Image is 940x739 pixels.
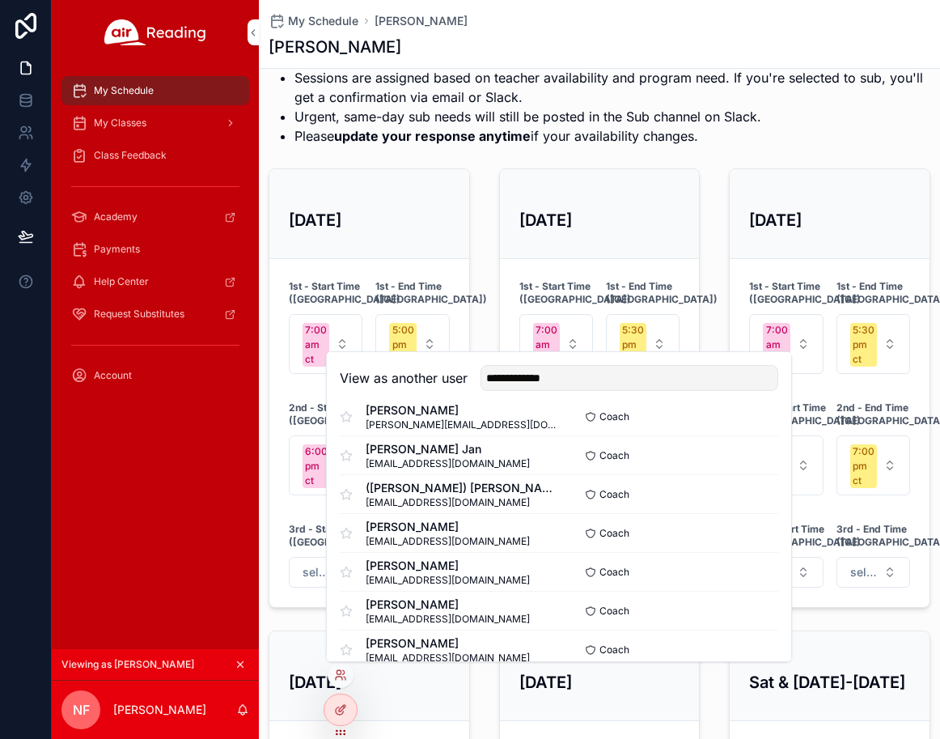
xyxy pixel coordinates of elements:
button: Select Button [289,435,362,495]
span: Coach [599,566,629,579]
a: Class Feedback [61,141,249,170]
strong: 2nd - Start Time ([GEOGRAPHIC_DATA]) [289,401,400,427]
div: 5:30 pm ct [622,323,644,367]
a: My Schedule [269,13,358,29]
span: [EMAIL_ADDRESS][DOMAIN_NAME] [366,613,530,626]
span: Coach [599,410,629,423]
button: Select Button [375,314,449,374]
a: Payments [61,235,249,264]
button: Select Button [606,314,680,374]
span: [EMAIL_ADDRESS][DOMAIN_NAME] [366,457,530,470]
span: Class Feedback [94,149,167,162]
h3: [DATE] [519,208,680,232]
a: Account [61,361,249,390]
span: My Schedule [94,84,154,97]
a: Academy [61,202,249,231]
li: Urgent, same-day sub needs will still be posted in the Sub channel on Slack. [294,107,930,126]
a: Request Substitutes [61,299,249,329]
div: 7:00 pm ct [853,444,874,488]
span: select [850,564,877,580]
span: My Schedule [288,13,358,29]
button: Select Button [836,557,910,588]
span: [PERSON_NAME] [366,402,559,418]
button: Select Button [836,435,910,495]
span: ([PERSON_NAME]) [PERSON_NAME] [366,480,559,496]
li: Sessions are assigned based on teacher availability and program need. If you're selected to sub, ... [294,68,930,107]
span: NF [73,700,90,720]
a: My Classes [61,108,249,138]
h3: Sat & [DATE]-[DATE] [749,670,910,694]
h3: [DATE] [749,208,910,232]
span: Request Substitutes [94,308,184,321]
strong: 3rd - Start Time ([GEOGRAPHIC_DATA]) [749,523,861,549]
div: 7:00 am ct [536,323,557,367]
span: Coach [599,488,629,501]
span: Coach [599,527,629,540]
h3: [DATE] [519,670,680,694]
span: [PERSON_NAME] Jan [366,441,530,457]
span: Coach [599,605,629,618]
strong: 1st - End Time ([GEOGRAPHIC_DATA]) [375,280,487,306]
strong: 1st - Start Time ([GEOGRAPHIC_DATA]) [289,280,400,306]
div: 7:00 am ct [305,323,327,367]
button: Select Button [519,314,593,374]
strong: 1st - End Time ([GEOGRAPHIC_DATA]) [606,280,718,306]
img: App logo [104,19,206,45]
span: Help Center [94,275,149,288]
span: Viewing as [PERSON_NAME] [61,658,194,671]
span: [EMAIL_ADDRESS][DOMAIN_NAME] [366,574,530,587]
div: scrollable content [52,65,259,411]
div: 5:00 pm ct [392,323,414,367]
span: [EMAIL_ADDRESS][DOMAIN_NAME] [366,496,559,509]
strong: 1st - Start Time ([GEOGRAPHIC_DATA]) [519,280,631,306]
h3: [DATE] [289,670,450,694]
span: Coach [599,449,629,462]
a: [PERSON_NAME] [375,13,468,29]
span: [EMAIL_ADDRESS][DOMAIN_NAME] [366,535,530,548]
div: 7:00 am ct [766,323,788,367]
span: [PERSON_NAME] [366,597,530,613]
span: select [303,564,329,580]
span: [PERSON_NAME] [366,635,530,652]
span: [PERSON_NAME][EMAIL_ADDRESS][DOMAIN_NAME] [366,418,559,431]
strong: update your response anytime [334,128,531,144]
a: Help Center [61,267,249,296]
li: Please if your availability changes. [294,126,930,146]
button: Select Button [289,314,362,374]
button: Select Button [836,314,910,374]
span: Payments [94,243,140,256]
h2: View as another user [340,368,468,388]
h3: [DATE] [289,208,450,232]
p: [PERSON_NAME] [113,702,206,718]
div: 6:00 pm ct [305,444,328,488]
button: Select Button [749,314,823,374]
a: My Schedule [61,76,249,105]
span: Account [94,369,132,382]
strong: 2nd - Start Time ([GEOGRAPHIC_DATA]) [749,401,861,427]
strong: 3rd - Start Time ([GEOGRAPHIC_DATA]) [289,523,400,549]
span: My Classes [94,117,146,130]
h1: [PERSON_NAME] [269,36,401,58]
span: [PERSON_NAME] [366,558,530,574]
div: 5:30 pm ct [853,323,874,367]
span: [EMAIL_ADDRESS][DOMAIN_NAME] [366,652,530,665]
button: Select Button [289,557,362,588]
span: Coach [599,643,629,656]
span: Academy [94,210,138,223]
span: [PERSON_NAME] [366,519,530,535]
strong: 1st - Start Time ([GEOGRAPHIC_DATA]) [749,280,861,306]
